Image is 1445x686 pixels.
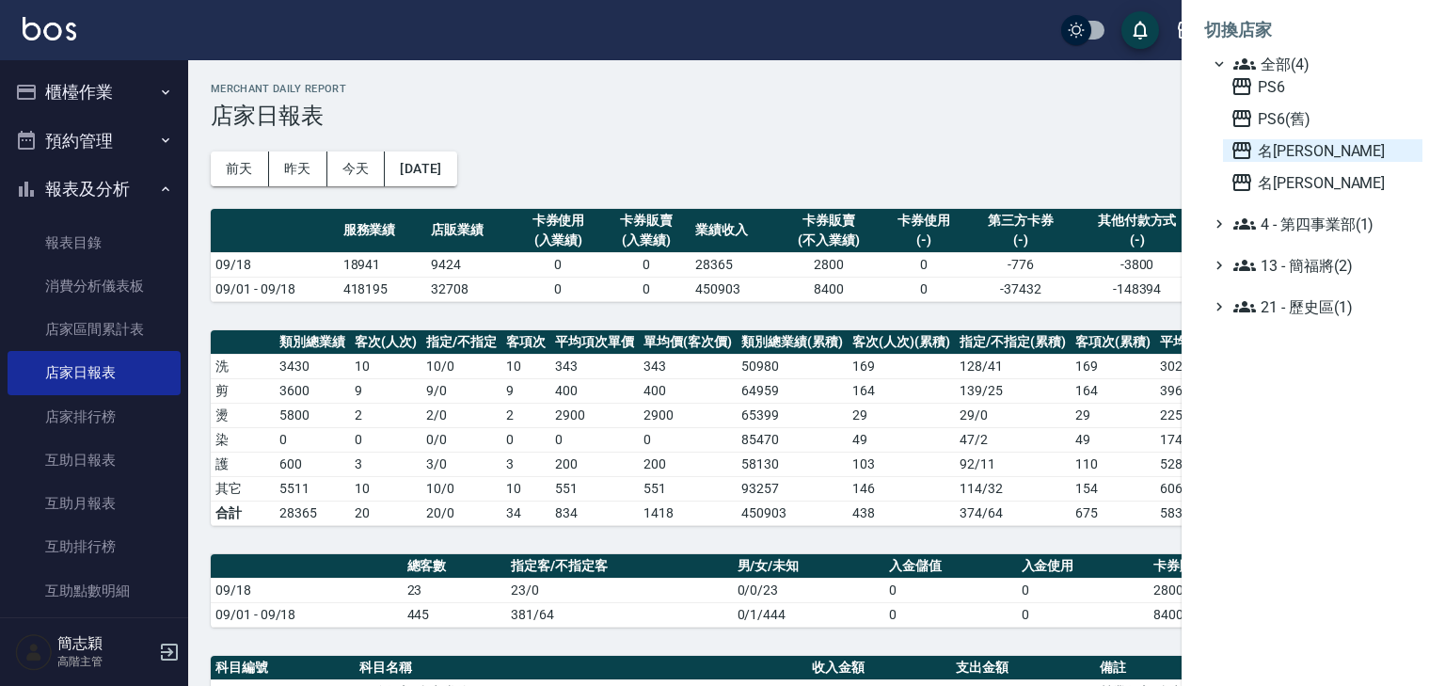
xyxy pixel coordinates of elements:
span: PS6(舊) [1231,107,1415,130]
span: PS6 [1231,75,1415,98]
li: 切換店家 [1204,8,1422,53]
span: 4 - 第四事業部(1) [1233,213,1415,235]
span: 13 - 簡福將(2) [1233,254,1415,277]
span: 名[PERSON_NAME] [1231,171,1415,194]
span: 21 - 歷史區(1) [1233,295,1415,318]
span: 全部(4) [1233,53,1415,75]
span: 名[PERSON_NAME] [1231,139,1415,162]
